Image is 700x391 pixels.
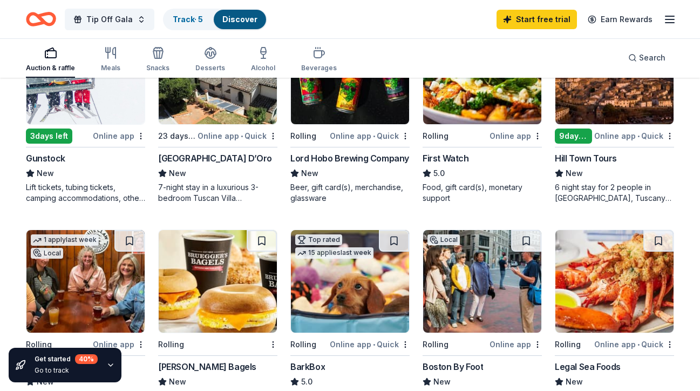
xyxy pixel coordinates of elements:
button: Search [620,47,674,69]
div: Online app [93,338,145,351]
span: • [373,132,375,140]
div: Go to track [35,366,98,375]
div: Hill Town Tours [555,152,617,165]
div: 7-night stay in a luxurious 3-bedroom Tuscan Villa overlooking a vineyard and the ancient walled ... [158,182,277,204]
div: Beer, gift card(s), merchandise, glassware [290,182,410,204]
button: Beverages [301,42,337,78]
a: Image for Gunstock3days leftOnline appGunstockNewLift tickets, tubing tickets, camping accommodat... [26,21,145,204]
div: 1 apply last week [31,234,99,246]
button: Auction & raffle [26,42,75,78]
button: Snacks [146,42,169,78]
div: Beverages [301,64,337,72]
div: Online app Quick [330,338,410,351]
a: Discover [222,15,257,24]
a: Home [26,6,56,32]
a: Image for First Watch1 applylast weekRollingOnline appFirst Watch5.0Food, gift card(s), monetary ... [423,21,542,204]
div: Rolling [290,338,316,351]
button: Meals [101,42,120,78]
span: • [637,340,640,349]
div: Rolling [555,338,581,351]
div: Food, gift card(s), monetary support [423,182,542,204]
a: Earn Rewards [581,10,659,29]
div: Gunstock [26,152,65,165]
div: Local [427,234,460,245]
div: Get started [35,354,98,364]
button: Desserts [195,42,225,78]
div: Auction & raffle [26,64,75,72]
div: Local [31,248,63,259]
img: Image for BarkBox [291,230,409,333]
div: Legal Sea Foods [555,360,621,373]
a: Start free trial [497,10,577,29]
span: 5.0 [301,375,312,388]
img: Image for Boston Crawling [26,230,145,333]
div: 3 days left [26,129,72,144]
a: Track· 5 [173,15,203,24]
div: Lord Hobo Brewing Company [290,152,409,165]
div: Meals [101,64,120,72]
span: New [566,375,583,388]
div: 23 days left [158,130,195,143]
div: Online app Quick [198,129,277,143]
span: Tip Off Gala [86,13,133,26]
div: 40 % [75,354,98,364]
img: Image for Boston By Foot [423,230,541,333]
div: Rolling [158,338,184,351]
div: Online app Quick [330,129,410,143]
span: 5.0 [433,167,445,180]
span: New [169,167,186,180]
a: Image for Lord Hobo Brewing CompanyLocalRollingOnline app•QuickLord Hobo Brewing CompanyNewBeer, ... [290,21,410,204]
div: Online app [93,129,145,143]
div: Top rated [295,234,342,245]
img: Image for Bruegger's Bagels [159,230,277,333]
div: Boston By Foot [423,360,483,373]
span: • [637,132,640,140]
span: • [373,340,375,349]
div: Rolling [290,130,316,143]
div: Online app [490,338,542,351]
div: Lift tickets, tubing tickets, camping accommodations, other mountain activity passes [26,182,145,204]
div: Rolling [423,130,448,143]
div: 9 days left [555,129,592,144]
div: Desserts [195,64,225,72]
img: Image for Legal Sea Foods [555,230,674,333]
div: First Watch [423,152,469,165]
div: Rolling [26,338,52,351]
div: Online app [490,129,542,143]
div: [PERSON_NAME] Bagels [158,360,256,373]
div: Alcohol [251,64,275,72]
div: 6 night stay for 2 people in [GEOGRAPHIC_DATA], Tuscany (charity rate is $1380; retails at $2200;... [555,182,674,204]
div: Online app Quick [594,129,674,143]
div: Snacks [146,64,169,72]
span: New [433,375,451,388]
div: [GEOGRAPHIC_DATA] D’Oro [158,152,272,165]
span: • [241,132,243,140]
a: Image for Villa Sogni D’Oro5 applieslast week23 days leftOnline app•Quick[GEOGRAPHIC_DATA] D’OroN... [158,21,277,204]
span: New [301,167,318,180]
span: New [566,167,583,180]
div: Rolling [423,338,448,351]
div: 15 applies last week [295,247,373,259]
button: Track· 5Discover [163,9,267,30]
button: Alcohol [251,42,275,78]
div: Online app Quick [594,338,674,351]
span: Search [639,51,665,64]
a: Image for Hill Town Tours 1 applylast week9days leftOnline app•QuickHill Town ToursNew6 night sta... [555,21,674,204]
span: New [37,167,54,180]
div: BarkBox [290,360,325,373]
button: Tip Off Gala [65,9,154,30]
